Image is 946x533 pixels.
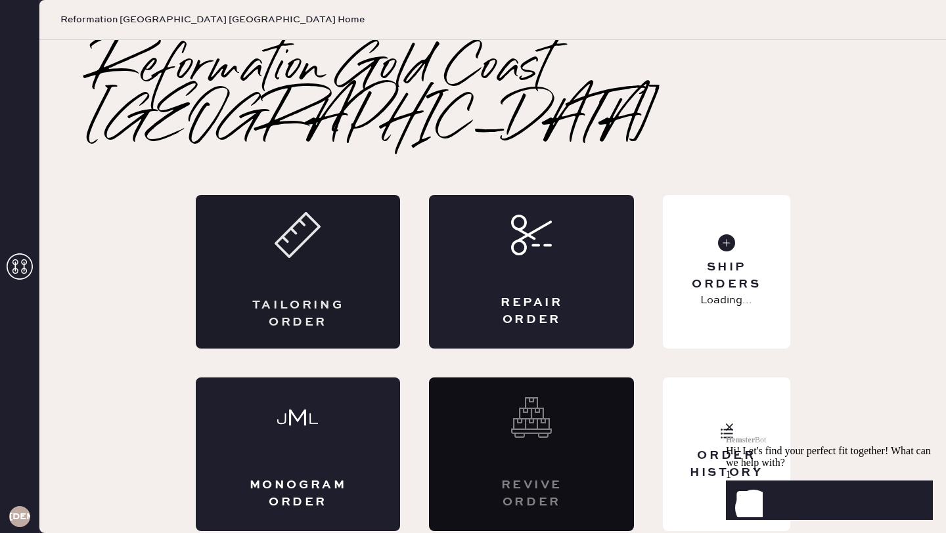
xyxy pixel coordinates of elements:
p: Loading... [700,293,752,309]
div: Repair Order [482,295,581,328]
div: Tailoring Order [248,297,348,330]
div: Monogram Order [248,477,348,510]
div: Order History [673,448,779,480]
div: Ship Orders [673,259,779,292]
h2: Reformation Gold Coast [GEOGRAPHIC_DATA] [92,43,893,148]
div: Interested? Contact us at care@hemster.co [429,377,634,531]
iframe: Front Chat [726,351,943,530]
span: Reformation [GEOGRAPHIC_DATA] [GEOGRAPHIC_DATA] Home [60,13,365,26]
h3: [DEMOGRAPHIC_DATA] [9,512,30,521]
div: Revive order [482,477,581,510]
